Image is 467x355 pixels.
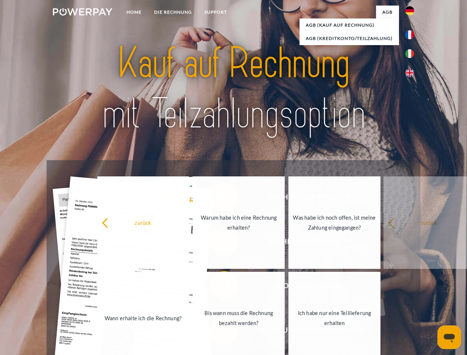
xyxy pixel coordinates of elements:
[120,6,148,19] a: Home
[300,18,399,32] a: AGB (Kauf auf Rechnung)
[293,213,376,233] div: Was habe ich noch offen, ist meine Zahlung eingegangen?
[197,308,280,328] div: Bis wann muss die Rechnung bezahlt werden?
[405,68,414,77] img: en
[288,176,380,269] a: Was habe ich noch offen, ist meine Zahlung eingegangen?
[53,8,112,16] img: logo-powerpay-white.svg
[437,325,461,349] iframe: Schaltfläche zum Öffnen des Messaging-Fensters
[148,6,198,19] a: DIE RECHNUNG
[293,308,376,328] div: Ich habe nur eine Teillieferung erhalten
[405,30,414,39] img: fr
[376,6,399,19] a: agb
[197,213,280,233] div: Warum habe ich eine Rechnung erhalten?
[405,6,414,15] img: de
[198,6,233,19] a: SUPPORT
[71,35,396,142] img: title-powerpay_de.svg
[300,32,399,45] a: AGB (Kreditkonto/Teilzahlung)
[102,313,185,323] div: Wann erhalte ich die Rechnung?
[405,49,414,58] img: it
[102,217,185,227] div: zurück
